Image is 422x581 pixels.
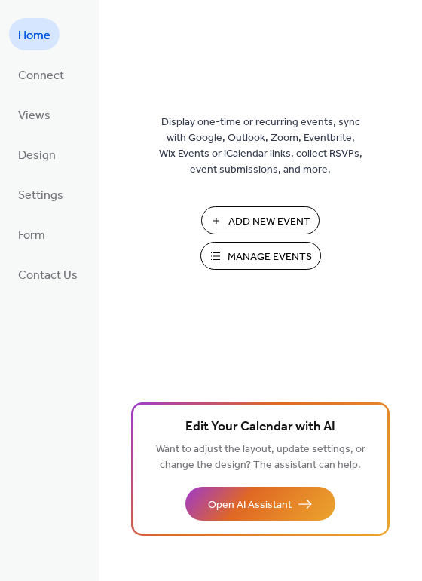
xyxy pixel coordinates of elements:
span: Connect [18,64,64,87]
span: Open AI Assistant [208,497,292,513]
button: Open AI Assistant [185,487,335,521]
button: Add New Event [201,206,320,234]
a: Home [9,18,60,50]
span: Settings [18,184,63,207]
a: Views [9,98,60,130]
span: Home [18,24,50,47]
span: Form [18,224,45,247]
span: Views [18,104,50,127]
span: Add New Event [228,214,310,230]
span: Edit Your Calendar with AI [185,417,335,438]
span: Design [18,144,56,167]
a: Connect [9,58,73,90]
a: Settings [9,178,72,210]
span: Contact Us [18,264,78,287]
span: Want to adjust the layout, update settings, or change the design? The assistant can help. [156,439,365,476]
button: Manage Events [200,242,321,270]
a: Contact Us [9,258,87,290]
a: Design [9,138,65,170]
span: Manage Events [228,249,312,265]
span: Display one-time or recurring events, sync with Google, Outlook, Zoom, Eventbrite, Wix Events or ... [159,115,362,178]
a: Form [9,218,54,250]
